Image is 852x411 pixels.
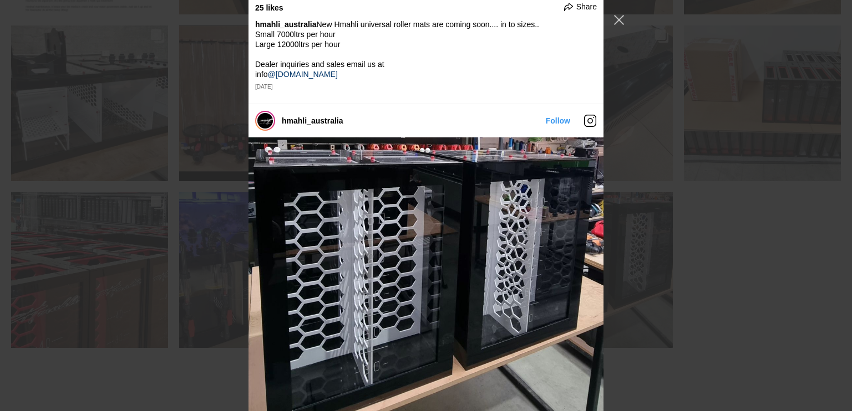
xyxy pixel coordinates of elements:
[576,2,597,12] span: Share
[255,19,597,79] div: New Hmahli universal roller mats are coming soon.... in to sizes.. Small 7000ltrs per hour Large ...
[546,116,570,125] a: Follow
[610,11,628,29] button: Close Instagram Feed Popup
[255,3,283,13] div: 25 likes
[255,20,317,29] a: hmahli_australia
[255,84,597,90] div: [DATE]
[257,113,273,129] img: hmahli_australia
[268,70,338,79] a: @[DOMAIN_NAME]
[282,116,343,125] a: hmahli_australia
